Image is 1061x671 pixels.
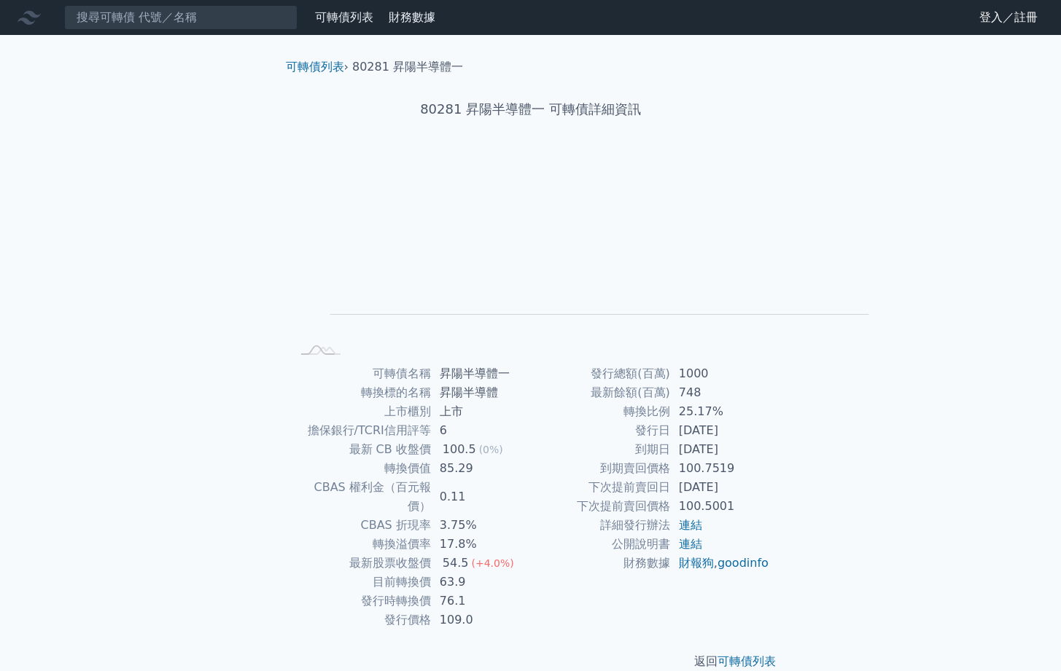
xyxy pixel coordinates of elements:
[670,402,770,421] td: 25.17%
[431,478,531,516] td: 0.11
[670,459,770,478] td: 100.7519
[531,478,670,497] td: 下次提前賣回日
[292,554,431,573] td: 最新股票收盤價
[718,654,776,668] a: 可轉債列表
[352,58,463,76] li: 80281 昇陽半導體一
[531,440,670,459] td: 到期日
[431,383,531,402] td: 昇陽半導體
[670,554,770,573] td: ,
[670,478,770,497] td: [DATE]
[431,402,531,421] td: 上市
[471,557,513,569] span: (+4.0%)
[431,535,531,554] td: 17.8%
[286,58,349,76] li: ›
[292,535,431,554] td: 轉換溢價率
[531,383,670,402] td: 最新餘額(百萬)
[292,478,431,516] td: CBAS 權利金（百元報價）
[292,573,431,592] td: 目前轉換價
[292,440,431,459] td: 最新 CB 收盤價
[531,459,670,478] td: 到期賣回價格
[531,516,670,535] td: 詳細發行辦法
[531,535,670,554] td: 公開說明書
[670,440,770,459] td: [DATE]
[292,592,431,611] td: 發行時轉換價
[431,611,531,629] td: 109.0
[670,497,770,516] td: 100.5001
[292,516,431,535] td: CBAS 折現率
[440,440,479,459] div: 100.5
[292,364,431,383] td: 可轉債名稱
[286,60,344,74] a: 可轉債列表
[531,497,670,516] td: 下次提前賣回價格
[315,165,869,339] g: Chart
[431,459,531,478] td: 85.29
[479,444,503,455] span: (0%)
[292,611,431,629] td: 發行價格
[531,421,670,440] td: 發行日
[274,653,788,670] p: 返回
[292,459,431,478] td: 轉換價值
[292,402,431,421] td: 上市櫃別
[431,573,531,592] td: 63.9
[64,5,298,30] input: 搜尋可轉債 代號／名稱
[679,537,702,551] a: 連結
[531,364,670,383] td: 發行總額(百萬)
[431,592,531,611] td: 76.1
[292,383,431,402] td: 轉換標的名稱
[670,383,770,402] td: 748
[531,402,670,421] td: 轉換比例
[679,556,714,570] a: 財報狗
[431,421,531,440] td: 6
[531,554,670,573] td: 財務數據
[389,10,435,24] a: 財務數據
[679,518,702,532] a: 連結
[718,556,769,570] a: goodinfo
[274,99,788,119] h1: 80281 昇陽半導體一 可轉債詳細資訊
[431,364,531,383] td: 昇陽半導體一
[431,516,531,535] td: 3.75%
[292,421,431,440] td: 擔保銀行/TCRI信用評等
[315,10,373,24] a: 可轉債列表
[968,6,1049,29] a: 登入／註冊
[670,364,770,383] td: 1000
[440,554,472,573] div: 54.5
[670,421,770,440] td: [DATE]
